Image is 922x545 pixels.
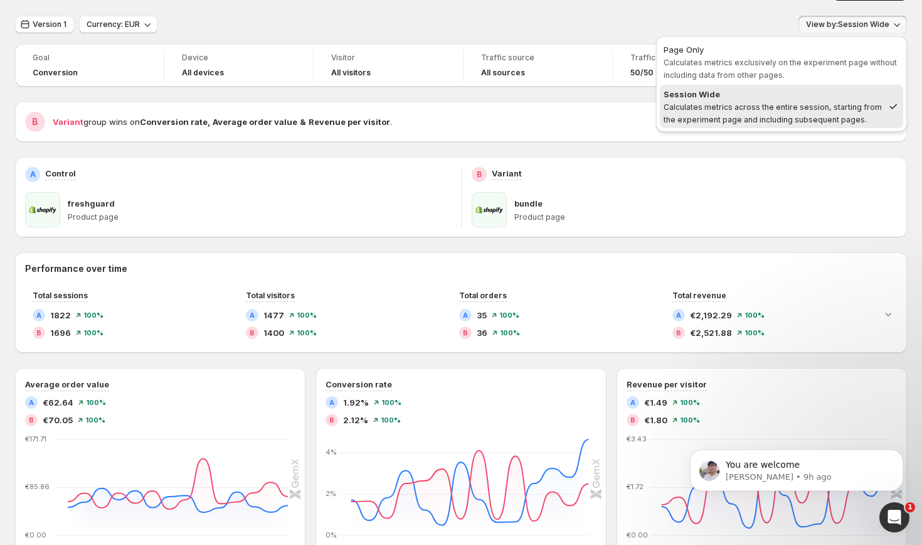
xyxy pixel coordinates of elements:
span: 1 [905,502,915,512]
h2: Performance over time [25,262,897,275]
img: freshguard [25,192,60,227]
h2: B [36,329,41,337]
p: Product page [514,212,898,222]
h2: B [676,329,681,337]
span: group wins on . [53,117,392,127]
span: Variant [53,117,83,127]
span: Visitor [331,53,445,63]
text: €171.71 [25,434,46,443]
h3: Revenue per visitor [627,378,707,391]
span: 50/50 [630,68,654,78]
button: View by:Session Wide [798,16,907,33]
strong: Conversion rate [140,117,208,127]
text: 2% [326,489,336,498]
text: €1.72 [627,483,644,492]
h2: B [250,329,255,337]
span: €1.80 [644,414,667,426]
h2: B [477,170,482,180]
iframe: Intercom notifications message [671,423,922,511]
text: 0% [326,531,337,539]
span: Total revenue [672,291,726,300]
span: €70.05 [43,414,73,426]
h2: A [29,399,34,406]
a: DeviceAll devices [182,51,295,79]
h2: A [36,311,41,319]
span: 100 % [680,416,700,424]
span: 100 % [297,329,317,337]
span: 100 % [381,399,401,406]
span: 100 % [83,311,103,319]
span: 100 % [500,329,520,337]
span: Currency: EUR [87,19,140,30]
span: 36 [477,326,487,339]
span: Goal [33,53,146,63]
span: 100 % [744,329,765,337]
span: 100 % [680,399,700,406]
span: 1696 [50,326,71,339]
span: 100 % [297,311,317,319]
p: bundle [514,197,543,210]
a: GoalConversion [33,51,146,79]
strong: Average order value [213,117,297,127]
text: €0.00 [627,531,648,539]
span: 35 [477,309,487,321]
strong: Revenue per visitor [309,117,390,127]
span: €2,192.29 [690,309,732,321]
text: €85.86 [25,483,50,492]
h2: A [630,399,635,406]
span: 100 % [85,416,105,424]
p: Product page [68,212,451,222]
span: Calculates metrics exclusively on the experiment page without including data from other pages. [664,58,897,80]
button: Version 1 [15,16,74,33]
text: 4% [326,448,337,456]
span: View by: Session Wide [806,19,889,30]
a: Traffic split50/50 [630,51,744,79]
h2: B [463,329,468,337]
div: Session Wide [664,88,883,100]
button: Expand chart [879,305,897,323]
span: 100 % [83,329,103,337]
span: Version 1 [33,19,66,30]
text: €3.43 [627,434,647,443]
span: Calculates metrics across the entire session, starting from the experiment page and including sub... [664,102,882,124]
span: 100 % [381,416,401,424]
text: €0.00 [25,531,46,539]
span: Total orders [459,291,507,300]
div: Page Only [664,43,899,56]
h3: Conversion rate [326,378,392,391]
span: Traffic split [630,53,744,63]
a: VisitorAll visitors [331,51,445,79]
span: 1.92% [343,396,369,409]
a: Traffic sourceAll sources [481,51,595,79]
h2: A [329,399,334,406]
span: Total sessions [33,291,88,300]
h2: B [32,116,38,128]
h2: A [676,311,681,319]
h2: A [250,311,255,319]
h4: All visitors [331,68,371,78]
h3: Average order value [25,378,109,391]
h2: B [29,416,34,424]
h2: A [463,311,468,319]
h4: All devices [182,68,224,78]
span: Traffic source [481,53,595,63]
span: 100 % [86,399,106,406]
span: 2.12% [343,414,368,426]
h2: A [30,170,36,180]
h2: B [630,416,635,424]
p: Control [45,167,76,180]
strong: & [300,117,306,127]
h4: All sources [481,68,525,78]
span: €1.49 [644,396,667,409]
span: 100 % [744,311,765,319]
p: Variant [492,167,522,180]
span: 1477 [263,309,284,321]
span: Conversion [33,68,78,78]
span: 1400 [263,326,284,339]
button: Currency: EUR [79,16,157,33]
span: Total visitors [246,291,295,300]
